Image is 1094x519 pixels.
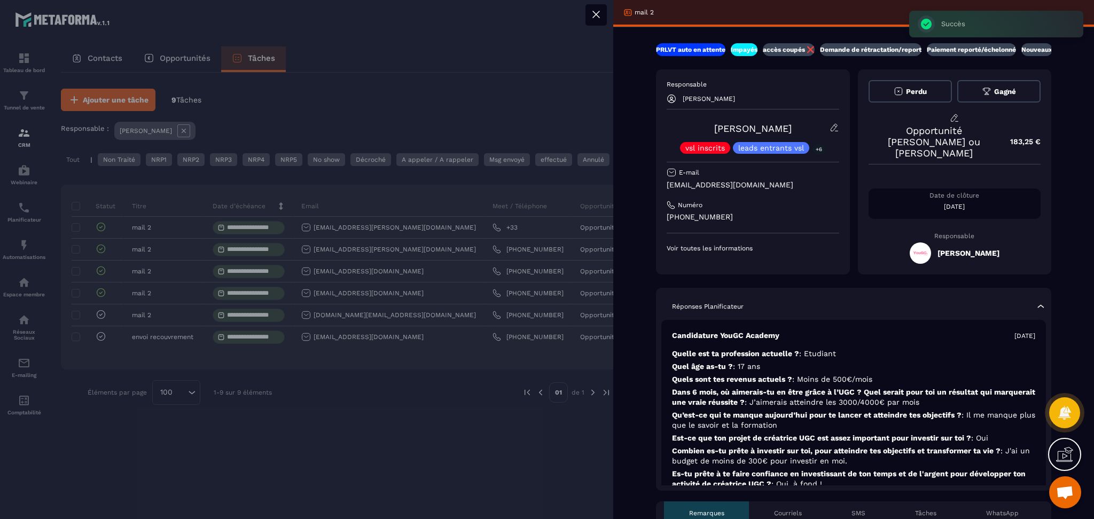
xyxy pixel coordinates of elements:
[672,469,1035,489] p: Es-tu prête à te faire confiance en investissant de ton temps et de l'argent pour développer ton ...
[672,387,1035,407] p: Dans 6 mois, où aimerais-tu en être grâce à l’UGC ? Quel serait pour toi un résultat qui marquera...
[683,95,735,103] p: [PERSON_NAME]
[667,180,839,190] p: [EMAIL_ADDRESS][DOMAIN_NAME]
[1049,476,1081,508] a: Ouvrir le chat
[971,434,988,442] span: : Oui
[672,410,1035,430] p: Qu’est-ce qui te manque aujourd’hui pour te lancer et atteindre tes objectifs ?
[667,244,839,253] p: Voir toutes les informations
[986,509,1019,517] p: WhatsApp
[678,201,702,209] p: Numéro
[869,125,1000,159] p: Opportunité [PERSON_NAME] ou [PERSON_NAME]
[1014,332,1035,340] p: [DATE]
[937,249,999,257] h5: [PERSON_NAME]
[812,144,826,155] p: +6
[733,362,760,371] span: : 17 ans
[957,80,1041,103] button: Gagné
[792,375,872,383] span: : Moins de 500€/mois
[731,45,757,54] p: Impayés
[635,8,654,17] p: mail 2
[679,168,699,177] p: E-mail
[738,144,804,152] p: leads entrants vsl
[869,232,1041,240] p: Responsable
[672,446,1035,466] p: Combien es-tu prête à investir sur toi, pour atteindre tes objectifs et transformer ta vie ?
[763,45,815,54] p: accès coupés ❌
[851,509,865,517] p: SMS
[667,212,839,222] p: [PHONE_NUMBER]
[672,433,1035,443] p: Est-ce que ton projet de créatrice UGC est assez important pour investir sur toi ?
[672,361,1035,372] p: Quel âge as-tu ?
[1021,45,1052,54] p: Nouveaux
[869,191,1041,200] p: Date de clôture
[656,45,725,54] p: PRLVT auto en attente
[685,144,725,152] p: vsl inscrits
[869,202,1041,211] p: [DATE]
[999,131,1041,152] p: 183,25 €
[771,479,822,488] span: : Oui, à fond !
[994,88,1016,96] span: Gagné
[927,45,1016,54] p: Paiement reporté/échelonné
[745,398,919,406] span: : J’aimerais atteindre les 3000/4000€ par mois
[667,80,839,89] p: Responsable
[672,302,744,311] p: Réponses Planificateur
[906,88,927,96] span: Perdu
[714,123,792,134] a: [PERSON_NAME]
[799,349,836,358] span: : Etudiant
[820,45,921,54] p: Demande de rétractation/report
[689,509,724,517] p: Remarques
[915,509,936,517] p: Tâches
[672,349,1035,359] p: Quelle est ta profession actuelle ?
[672,374,1035,384] p: Quels sont tes revenus actuels ?
[774,509,802,517] p: Courriels
[869,80,952,103] button: Perdu
[672,331,779,341] p: Candidature YouGC Academy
